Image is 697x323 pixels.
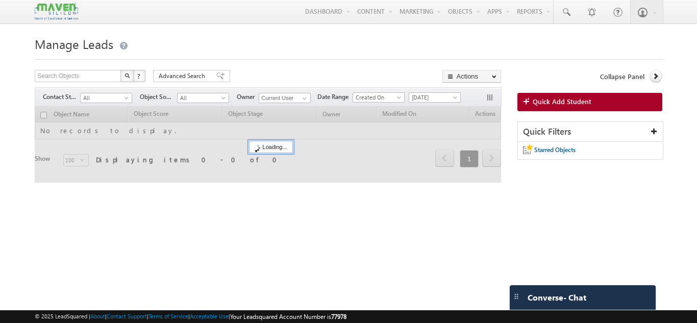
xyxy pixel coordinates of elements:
[249,141,292,153] div: Loading...
[353,92,405,103] a: Created On
[178,93,226,103] span: All
[533,97,591,106] span: Quick Add Student
[107,313,147,319] a: Contact Support
[297,93,310,104] a: Show All Items
[35,3,78,20] img: Custom Logo
[534,146,576,154] span: Starred Objects
[140,92,177,102] span: Object Source
[409,93,458,102] span: [DATE]
[90,313,105,319] a: About
[259,93,311,103] input: Type to Search
[317,92,353,102] span: Date Range
[81,93,129,103] span: All
[190,313,229,319] a: Acceptable Use
[159,71,208,81] span: Advanced Search
[230,313,346,320] span: Your Leadsquared Account Number is
[512,292,520,301] img: carter-drag
[137,71,142,80] span: ?
[133,70,145,82] button: ?
[148,313,188,319] a: Terms of Service
[43,92,80,102] span: Contact Stage
[517,93,662,111] a: Quick Add Student
[442,70,501,83] button: Actions
[528,293,586,302] span: Converse - Chat
[409,92,461,103] a: [DATE]
[80,93,132,103] a: All
[518,122,663,142] div: Quick Filters
[35,36,113,52] span: Manage Leads
[125,73,130,78] img: Search
[35,312,346,321] span: © 2025 LeadSquared | | | | |
[600,72,644,81] span: Collapse Panel
[331,313,346,320] span: 77978
[177,93,229,103] a: All
[353,93,402,102] span: Created On
[237,92,259,102] span: Owner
